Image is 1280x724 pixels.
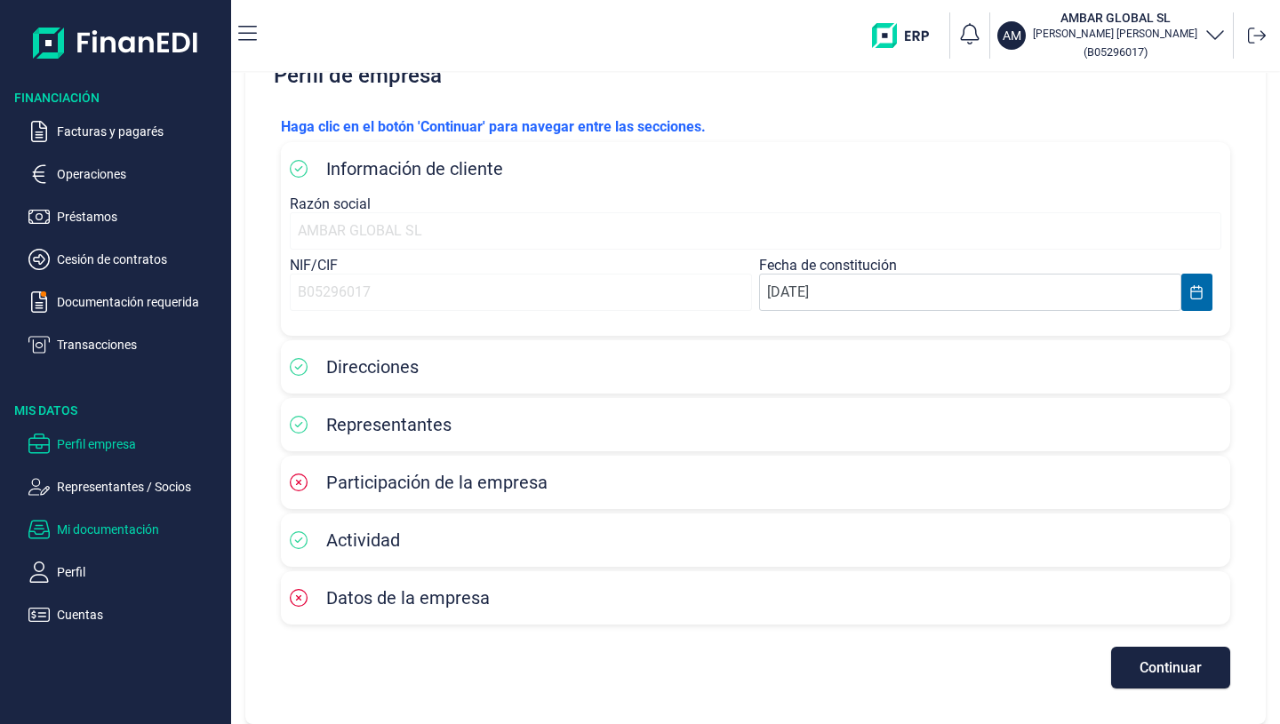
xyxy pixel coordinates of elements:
[267,49,1244,102] h2: Perfil de empresa
[28,291,224,313] button: Documentación requerida
[872,23,942,48] img: erp
[57,561,224,583] p: Perfil
[57,519,224,540] p: Mi documentación
[57,291,224,313] p: Documentación requerida
[57,604,224,625] p: Cuentas
[57,163,224,185] p: Operaciones
[57,476,224,497] p: Representantes / Socios
[326,356,419,378] span: Direcciones
[326,587,490,609] span: Datos de la empresa
[326,472,548,493] span: Participación de la empresa
[290,195,371,212] label: Razón social
[28,249,224,270] button: Cesión de contratos
[290,257,338,274] label: NIF/CIF
[57,121,224,142] p: Facturas y pagarés
[1003,27,1021,44] p: AM
[1033,27,1197,41] p: [PERSON_NAME] [PERSON_NAME]
[1033,9,1197,27] h3: AMBAR GLOBAL SL
[1084,45,1148,59] small: Copiar cif
[326,414,452,435] span: Representantes
[1181,274,1212,311] button: Choose Date
[57,334,224,355] p: Transacciones
[28,561,224,583] button: Perfil
[997,9,1226,62] button: AMAMBAR GLOBAL SL[PERSON_NAME] [PERSON_NAME](B05296017)
[57,434,224,455] p: Perfil empresa
[28,334,224,355] button: Transacciones
[1111,647,1230,688] button: Continuar
[281,116,1230,138] p: Haga clic en el botón 'Continuar' para navegar entre las secciones.
[28,163,224,185] button: Operaciones
[28,604,224,625] button: Cuentas
[28,519,224,540] button: Mi documentación
[1140,661,1202,674] span: Continuar
[28,206,224,227] button: Préstamos
[28,476,224,497] button: Representantes / Socios
[28,434,224,455] button: Perfil empresa
[33,14,199,71] img: Logo de aplicación
[57,249,224,270] p: Cesión de contratos
[759,257,897,274] label: Fecha de constitución
[28,121,224,142] button: Facturas y pagarés
[326,529,400,551] span: Actividad
[57,206,224,227] p: Préstamos
[326,158,503,179] span: Información de cliente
